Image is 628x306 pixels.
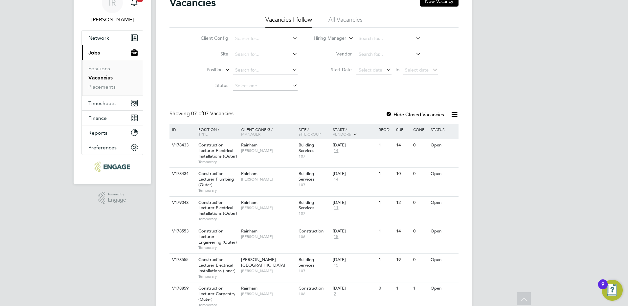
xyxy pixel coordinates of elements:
span: Select date [405,67,429,73]
span: Construction Lecturer Electrical Installations (Outer) [198,200,237,216]
span: Site Group [299,131,321,137]
button: Timesheets [82,96,143,110]
span: Rainham [241,200,258,205]
div: 0 [412,168,429,180]
span: Rainham [241,285,258,291]
button: Open Resource Center, 9 new notifications [602,280,623,301]
div: Open [429,282,458,295]
div: 1 [394,282,412,295]
div: Open [429,197,458,209]
input: Search for... [356,34,421,43]
div: 12 [394,197,412,209]
div: Position / [193,124,239,140]
button: Reports [82,125,143,140]
input: Search for... [356,50,421,59]
span: 14 [333,148,339,154]
div: V178434 [170,168,193,180]
span: Construction [299,285,324,291]
span: 07 Vacancies [191,110,234,117]
div: Conf [412,124,429,135]
div: [DATE] [333,200,375,206]
div: 19 [394,254,412,266]
button: Jobs [82,45,143,60]
span: Manager [241,131,260,137]
a: Go to home page [81,162,143,172]
span: 106 [299,234,330,239]
span: Powered by [108,192,126,197]
button: Finance [82,111,143,125]
span: 2 [333,291,337,297]
span: Rainham [241,142,258,148]
span: Building Services [299,200,314,211]
label: Site [191,51,228,57]
div: Showing [169,110,235,117]
div: [DATE] [333,171,375,177]
label: Position [185,67,223,73]
span: Reports [88,130,107,136]
div: Start / [331,124,377,140]
span: Timesheets [88,100,116,106]
label: Hide Closed Vacancies [386,111,444,118]
a: Vacancies [88,75,113,81]
span: [PERSON_NAME] [241,205,295,210]
span: [PERSON_NAME] [241,177,295,182]
span: Select date [359,67,382,73]
div: Site / [297,124,331,140]
span: Finance [88,115,107,121]
div: Open [429,139,458,151]
img: ncclondon-logo-retina.png [95,162,130,172]
div: 14 [394,139,412,151]
span: Rainham [241,171,258,176]
div: V178555 [170,254,193,266]
a: Powered byEngage [99,192,126,204]
div: Client Config / [239,124,297,140]
div: 14 [394,225,412,237]
label: Status [191,82,228,88]
span: 15 [333,234,339,240]
span: 07 of [191,110,203,117]
div: 0 [377,282,394,295]
div: 1 [377,139,394,151]
div: 1 [377,197,394,209]
div: [DATE] [333,257,375,263]
span: Vendors [333,131,351,137]
li: All Vacancies [328,16,363,28]
li: Vacancies I follow [265,16,312,28]
div: [DATE] [333,229,375,234]
span: Temporary [198,159,238,164]
span: 15 [333,263,339,268]
div: Status [429,124,458,135]
label: Vendor [314,51,352,57]
span: [PERSON_NAME] [241,291,295,296]
div: 10 [394,168,412,180]
div: Jobs [82,60,143,96]
span: 107 [299,182,330,187]
span: 107 [299,211,330,216]
span: Ian Rist [81,16,143,24]
div: Open [429,254,458,266]
div: V178553 [170,225,193,237]
div: [DATE] [333,142,375,148]
span: Construction Lecturer Electrical Installations (Inner) [198,257,235,273]
div: V179043 [170,197,193,209]
a: Placements [88,84,116,90]
span: Building Services [299,142,314,153]
div: V178433 [170,139,193,151]
input: Search for... [233,50,298,59]
span: Construction [299,228,324,234]
label: Start Date [314,67,352,73]
div: Sub [394,124,412,135]
span: Construction Lecturer Carpentry (Outer) [198,285,235,302]
span: To [393,65,401,74]
span: Construction Lecturer Plumbing (Outer) [198,171,234,187]
span: Temporary [198,274,238,279]
span: Jobs [88,50,100,56]
span: 107 [299,154,330,159]
div: ID [170,124,193,135]
span: Preferences [88,144,117,151]
span: Rainham [241,228,258,234]
div: 0 [412,197,429,209]
div: Reqd [377,124,394,135]
div: Open [429,168,458,180]
span: Building Services [299,171,314,182]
